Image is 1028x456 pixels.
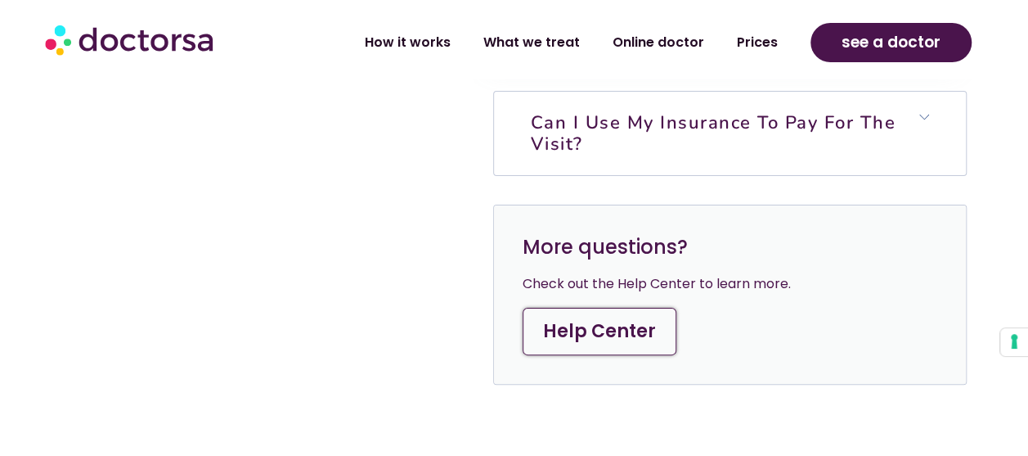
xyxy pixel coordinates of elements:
a: What we treat [467,24,596,61]
div: Check out the Help Center to learn more. [523,273,937,296]
a: see a doctor [810,23,972,62]
span: see a doctor [842,29,940,56]
a: How it works [348,24,467,61]
nav: Menu [276,24,794,61]
h3: More questions? [523,234,937,260]
a: Online doctor [596,24,720,61]
a: Help Center [523,308,676,355]
a: Prices [720,24,794,61]
h6: Can I use my insurance to pay for the visit? [494,92,966,176]
button: Your consent preferences for tracking technologies [1000,328,1028,356]
a: Can I use my insurance to pay for the visit? [531,111,896,156]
